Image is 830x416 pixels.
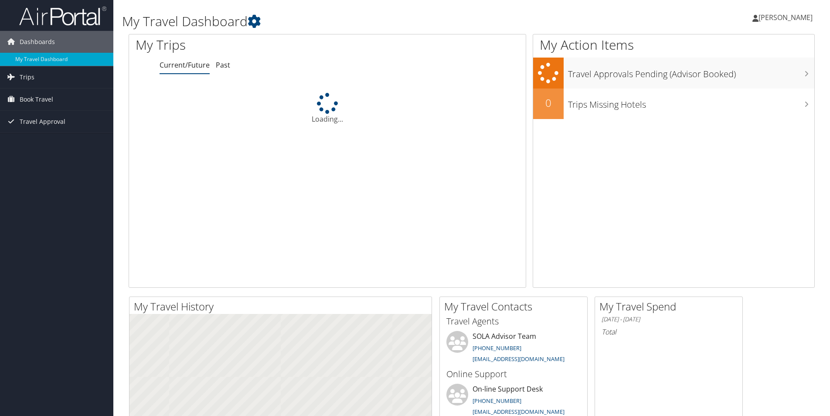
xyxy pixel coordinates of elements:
h1: My Travel Dashboard [122,12,588,31]
a: Current/Future [160,60,210,70]
h2: My Travel Spend [599,299,742,314]
h6: Total [602,327,736,337]
span: Book Travel [20,89,53,110]
span: Dashboards [20,31,55,53]
a: [EMAIL_ADDRESS][DOMAIN_NAME] [473,408,565,416]
span: [PERSON_NAME] [759,13,813,22]
h6: [DATE] - [DATE] [602,315,736,324]
h2: 0 [533,95,564,110]
span: Trips [20,66,34,88]
h3: Trips Missing Hotels [568,94,814,111]
a: [PERSON_NAME] [752,4,821,31]
div: Loading... [129,93,526,124]
a: [PHONE_NUMBER] [473,397,521,405]
h1: My Action Items [533,36,814,54]
a: 0Trips Missing Hotels [533,89,814,119]
h1: My Trips [136,36,354,54]
span: Travel Approval [20,111,65,133]
h2: My Travel Contacts [444,299,587,314]
li: SOLA Advisor Team [442,331,585,367]
a: [EMAIL_ADDRESS][DOMAIN_NAME] [473,355,565,363]
a: Past [216,60,230,70]
h3: Online Support [446,368,581,380]
a: [PHONE_NUMBER] [473,344,521,352]
img: airportal-logo.png [19,6,106,26]
h3: Travel Approvals Pending (Advisor Booked) [568,64,814,80]
h3: Travel Agents [446,315,581,327]
a: Travel Approvals Pending (Advisor Booked) [533,58,814,89]
h2: My Travel History [134,299,432,314]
